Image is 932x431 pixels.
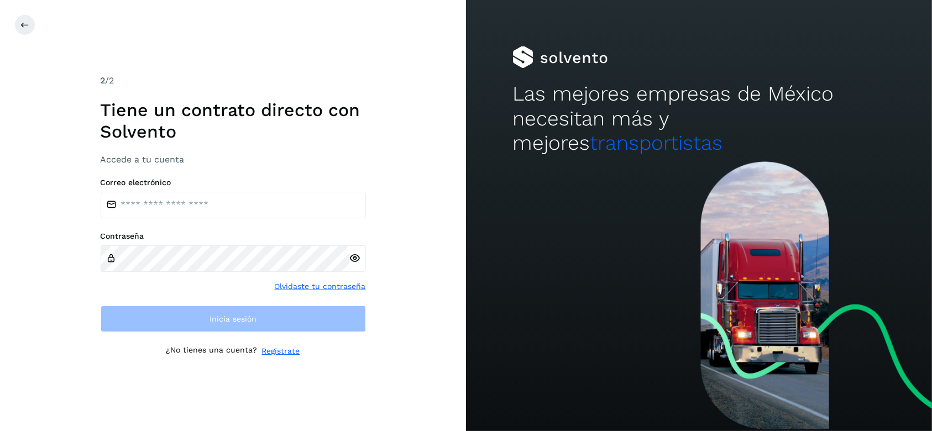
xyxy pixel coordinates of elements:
h2: Las mejores empresas de México necesitan más y mejores [512,82,885,155]
label: Contraseña [101,232,366,241]
span: 2 [101,75,106,86]
span: Inicia sesión [210,315,256,323]
h3: Accede a tu cuenta [101,154,366,165]
button: Inicia sesión [101,306,366,332]
a: Regístrate [262,345,300,357]
a: Olvidaste tu contraseña [275,281,366,292]
p: ¿No tienes una cuenta? [166,345,258,357]
span: transportistas [590,131,722,155]
label: Correo electrónico [101,178,366,187]
h1: Tiene un contrato directo con Solvento [101,99,366,142]
div: /2 [101,74,366,87]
